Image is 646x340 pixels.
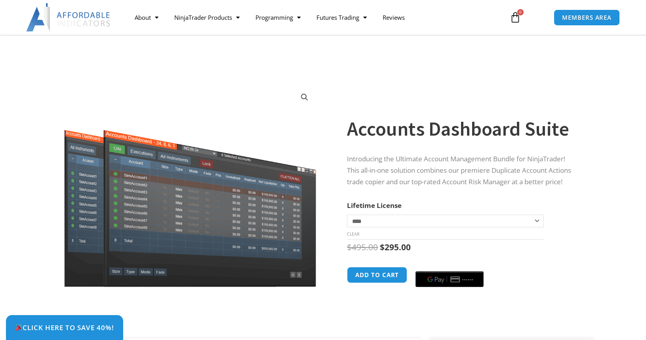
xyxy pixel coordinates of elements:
[347,242,352,253] span: $
[347,242,378,253] bdi: 495.00
[347,115,578,143] h1: Accounts Dashboard Suite
[127,8,501,26] nav: Menu
[347,153,578,188] p: Introducing the Ultimate Account Management Bundle for NinjaTrader! This all-in-one solution comb...
[517,9,524,15] span: 0
[498,6,533,29] a: 0
[166,8,248,26] a: NinjaTrader Products
[63,84,318,287] img: Screenshot 2024-08-26 155710eeeee
[554,9,620,26] a: MEMBERS AREA
[297,90,312,104] a: View full-screen image gallery
[414,266,485,266] iframe: Secure payment input frame
[380,242,385,253] span: $
[562,15,612,21] span: MEMBERS AREA
[375,8,413,26] a: Reviews
[380,242,411,253] bdi: 295.00
[248,8,309,26] a: Programming
[127,8,166,26] a: About
[15,324,22,331] img: 🎉
[309,8,375,26] a: Futures Trading
[415,271,484,287] button: Buy with GPay
[347,231,359,237] a: Clear options
[347,201,402,210] label: Lifetime License
[463,277,474,282] text: ••••••
[15,324,114,331] span: Click Here to save 40%!
[347,267,407,283] button: Add to cart
[6,315,123,340] a: 🎉Click Here to save 40%!
[26,3,111,32] img: LogoAI | Affordable Indicators – NinjaTrader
